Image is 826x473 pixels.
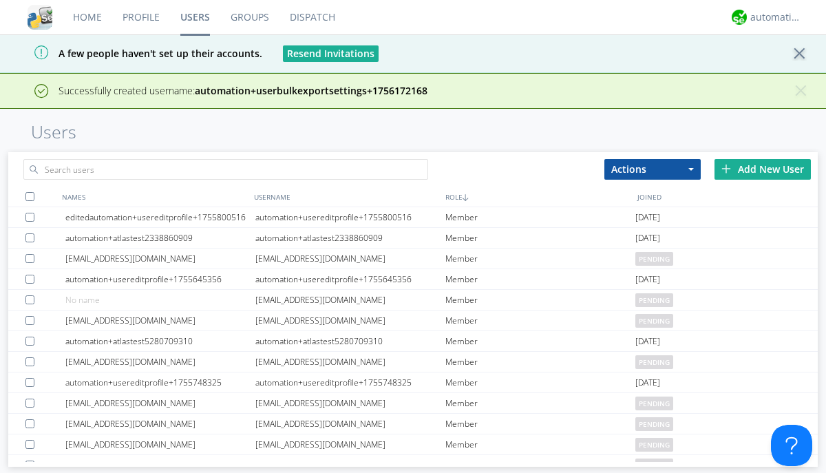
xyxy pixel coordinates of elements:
[445,372,635,392] div: Member
[8,393,818,414] a: [EMAIL_ADDRESS][DOMAIN_NAME][EMAIL_ADDRESS][DOMAIN_NAME]Memberpending
[634,187,826,207] div: JOINED
[283,45,379,62] button: Resend Invitations
[635,269,660,290] span: [DATE]
[8,372,818,393] a: automation+usereditprofile+1755748325automation+usereditprofile+1755748325Member[DATE]
[255,290,445,310] div: [EMAIL_ADDRESS][DOMAIN_NAME]
[714,159,811,180] div: Add New User
[635,372,660,393] span: [DATE]
[255,372,445,392] div: automation+usereditprofile+1755748325
[8,414,818,434] a: [EMAIL_ADDRESS][DOMAIN_NAME][EMAIL_ADDRESS][DOMAIN_NAME]Memberpending
[255,249,445,269] div: [EMAIL_ADDRESS][DOMAIN_NAME]
[635,293,673,307] span: pending
[445,311,635,330] div: Member
[65,311,255,330] div: [EMAIL_ADDRESS][DOMAIN_NAME]
[8,228,818,249] a: automation+atlastest2338860909automation+atlastest2338860909Member[DATE]
[10,47,262,60] span: A few people haven't set up their accounts.
[65,372,255,392] div: automation+usereditprofile+1755748325
[8,269,818,290] a: automation+usereditprofile+1755645356automation+usereditprofile+1755645356Member[DATE]
[771,425,812,466] iframe: Toggle Customer Support
[635,417,673,431] span: pending
[445,228,635,248] div: Member
[65,207,255,227] div: editedautomation+usereditprofile+1755800516
[255,331,445,351] div: automation+atlastest5280709310
[65,294,100,306] span: No name
[721,164,731,174] img: plus.svg
[635,355,673,369] span: pending
[8,311,818,331] a: [EMAIL_ADDRESS][DOMAIN_NAME][EMAIL_ADDRESS][DOMAIN_NAME]Memberpending
[255,207,445,227] div: automation+usereditprofile+1755800516
[445,414,635,434] div: Member
[635,459,673,472] span: pending
[65,393,255,413] div: [EMAIL_ADDRESS][DOMAIN_NAME]
[635,397,673,410] span: pending
[65,434,255,454] div: [EMAIL_ADDRESS][DOMAIN_NAME]
[8,352,818,372] a: [EMAIL_ADDRESS][DOMAIN_NAME][EMAIL_ADDRESS][DOMAIN_NAME]Memberpending
[445,352,635,372] div: Member
[445,393,635,413] div: Member
[635,207,660,228] span: [DATE]
[65,269,255,289] div: automation+usereditprofile+1755645356
[8,207,818,228] a: editedautomation+usereditprofile+1755800516automation+usereditprofile+1755800516Member[DATE]
[28,5,52,30] img: cddb5a64eb264b2086981ab96f4c1ba7
[635,331,660,352] span: [DATE]
[635,228,660,249] span: [DATE]
[255,393,445,413] div: [EMAIL_ADDRESS][DOMAIN_NAME]
[255,352,445,372] div: [EMAIL_ADDRESS][DOMAIN_NAME]
[445,269,635,289] div: Member
[750,10,802,24] div: automation+atlas
[445,207,635,227] div: Member
[255,311,445,330] div: [EMAIL_ADDRESS][DOMAIN_NAME]
[65,331,255,351] div: automation+atlastest5280709310
[442,187,634,207] div: ROLE
[445,434,635,454] div: Member
[604,159,701,180] button: Actions
[8,434,818,455] a: [EMAIL_ADDRESS][DOMAIN_NAME][EMAIL_ADDRESS][DOMAIN_NAME]Memberpending
[255,414,445,434] div: [EMAIL_ADDRESS][DOMAIN_NAME]
[8,290,818,311] a: No name[EMAIL_ADDRESS][DOMAIN_NAME]Memberpending
[251,187,443,207] div: USERNAME
[255,228,445,248] div: automation+atlastest2338860909
[635,314,673,328] span: pending
[255,434,445,454] div: [EMAIL_ADDRESS][DOMAIN_NAME]
[8,331,818,352] a: automation+atlastest5280709310automation+atlastest5280709310Member[DATE]
[8,249,818,269] a: [EMAIL_ADDRESS][DOMAIN_NAME][EMAIL_ADDRESS][DOMAIN_NAME]Memberpending
[635,252,673,266] span: pending
[732,10,747,25] img: d2d01cd9b4174d08988066c6d424eccd
[59,187,251,207] div: NAMES
[445,331,635,351] div: Member
[59,84,427,97] span: Successfully created username:
[255,269,445,289] div: automation+usereditprofile+1755645356
[65,414,255,434] div: [EMAIL_ADDRESS][DOMAIN_NAME]
[65,352,255,372] div: [EMAIL_ADDRESS][DOMAIN_NAME]
[445,249,635,269] div: Member
[65,249,255,269] div: [EMAIL_ADDRESS][DOMAIN_NAME]
[65,228,255,248] div: automation+atlastest2338860909
[23,159,428,180] input: Search users
[445,290,635,310] div: Member
[195,84,427,97] strong: automation+userbulkexportsettings+1756172168
[635,438,673,452] span: pending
